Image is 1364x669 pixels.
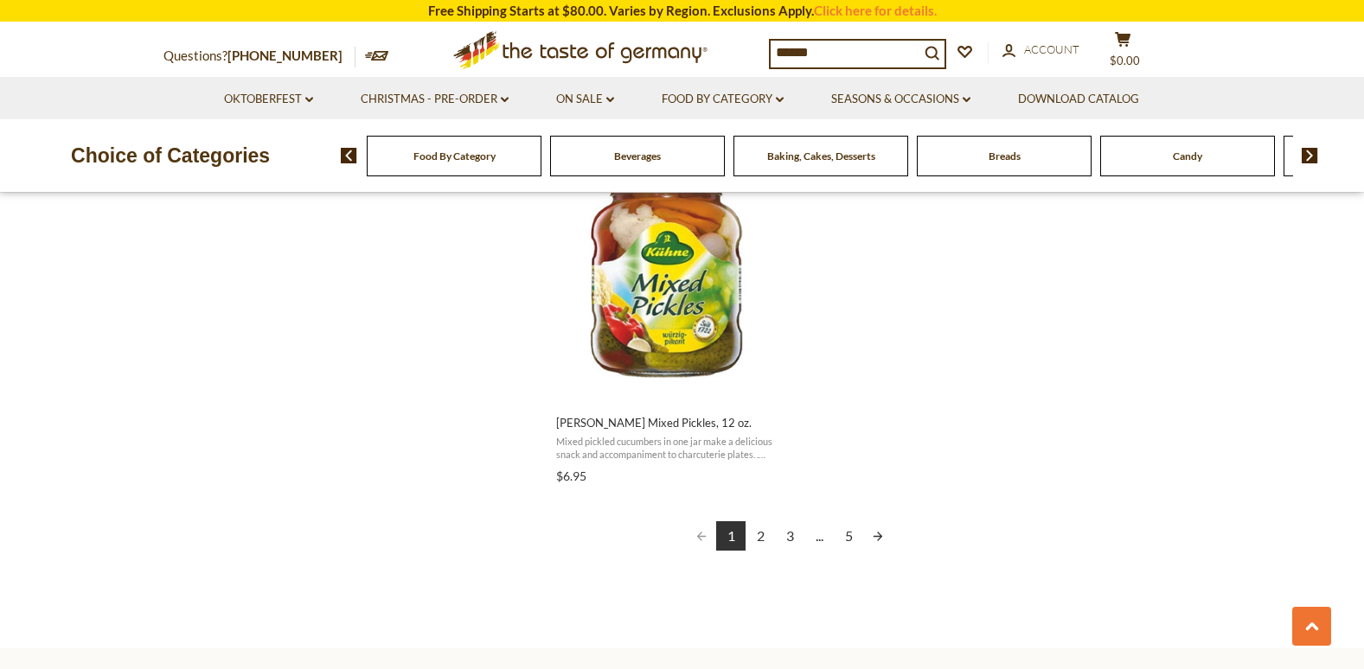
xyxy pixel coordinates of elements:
[804,521,834,551] span: ...
[1110,54,1140,67] span: $0.00
[814,3,937,18] a: Click here for details.
[989,150,1021,162] a: Breads
[863,521,893,551] a: Next page
[1024,42,1079,56] span: Account
[554,157,783,386] img: Kuehne Mixed Pickles
[1173,150,1202,162] a: Candy
[163,45,355,67] p: Questions?
[413,150,496,162] a: Food By Category
[554,143,783,490] a: Kuehne Mixed Pickles, 12 oz.
[361,90,509,109] a: Christmas - PRE-ORDER
[831,90,970,109] a: Seasons & Occasions
[556,521,1024,553] div: Pagination
[227,48,343,63] a: [PHONE_NUMBER]
[1002,41,1079,60] a: Account
[224,90,313,109] a: Oktoberfest
[341,148,357,163] img: previous arrow
[662,90,784,109] a: Food By Category
[834,521,863,551] a: 5
[556,90,614,109] a: On Sale
[614,150,661,162] a: Beverages
[746,521,775,551] a: 2
[775,521,804,551] a: 3
[556,415,780,430] span: [PERSON_NAME] Mixed Pickles, 12 oz.
[1302,148,1318,163] img: next arrow
[1018,90,1139,109] a: Download Catalog
[716,521,746,551] a: 1
[1098,31,1149,74] button: $0.00
[767,150,875,162] a: Baking, Cakes, Desserts
[556,435,780,462] span: Mixed pickled cucumbers in one jar make a delicious snack and accompaniment to charcuterie plates...
[556,468,586,483] span: $6.95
